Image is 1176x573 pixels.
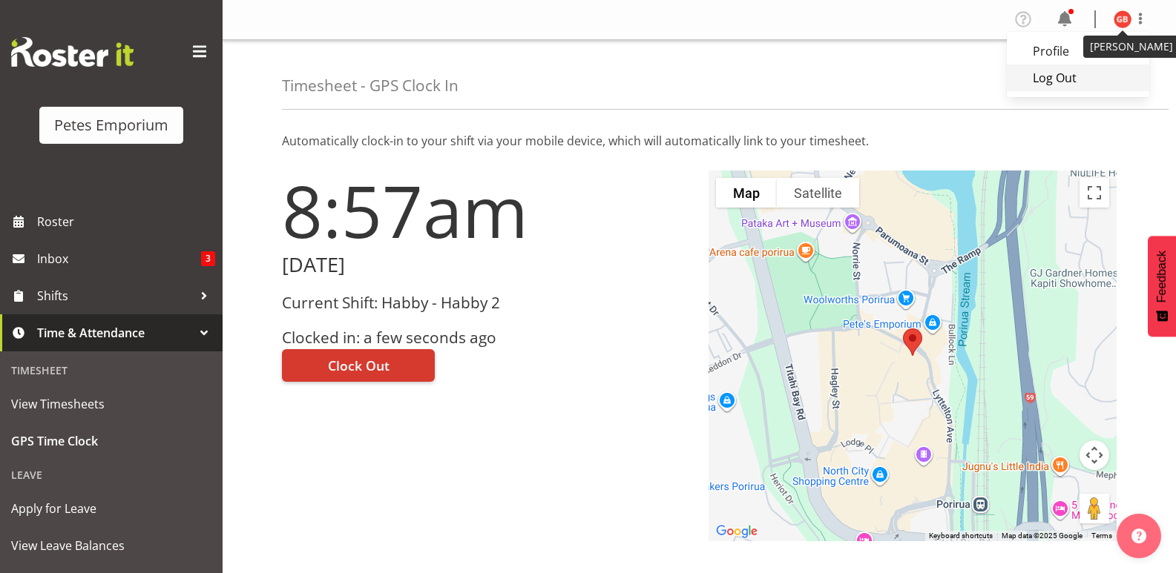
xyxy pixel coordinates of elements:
[1080,178,1109,208] button: Toggle fullscreen view
[282,170,691,251] h1: 8:57am
[4,460,219,490] div: Leave
[1114,10,1131,28] img: gillian-byford11184.jpg
[11,393,211,415] span: View Timesheets
[11,497,211,520] span: Apply for Leave
[282,77,459,94] h4: Timesheet - GPS Clock In
[4,490,219,527] a: Apply for Leave
[282,349,435,382] button: Clock Out
[716,178,777,208] button: Show street map
[37,285,193,307] span: Shifts
[712,522,761,541] img: Google
[1080,440,1109,470] button: Map camera controls
[1002,531,1083,540] span: Map data ©2025 Google
[37,248,201,270] span: Inbox
[201,251,215,266] span: 3
[929,531,993,541] button: Keyboard shortcuts
[4,527,219,564] a: View Leave Balances
[37,322,193,344] span: Time & Attendance
[11,37,134,67] img: Rosterit website logo
[4,423,219,460] a: GPS Time Clock
[1148,236,1176,337] button: Feedback - Show survey
[4,385,219,423] a: View Timesheets
[282,254,691,276] h2: [DATE]
[282,329,691,346] h3: Clocked in: a few seconds ago
[11,534,211,557] span: View Leave Balances
[1080,494,1109,523] button: Drag Pegman onto the map to open Street View
[1091,531,1112,540] a: Terms (opens in new tab)
[1007,64,1149,91] a: Log Out
[328,356,390,375] span: Clock Out
[712,522,761,541] a: Open this area in Google Maps (opens a new window)
[1131,529,1146,543] img: help-xxl-2.png
[54,114,168,136] div: Petes Emporium
[282,294,691,311] h3: Current Shift: Habby - Habby 2
[4,355,219,385] div: Timesheet
[282,132,1117,150] p: Automatically clock-in to your shift via your mobile device, which will automatically link to you...
[1155,251,1169,302] span: Feedback
[777,178,859,208] button: Show satellite imagery
[11,430,211,452] span: GPS Time Clock
[37,211,215,233] span: Roster
[1007,38,1149,64] a: Profile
